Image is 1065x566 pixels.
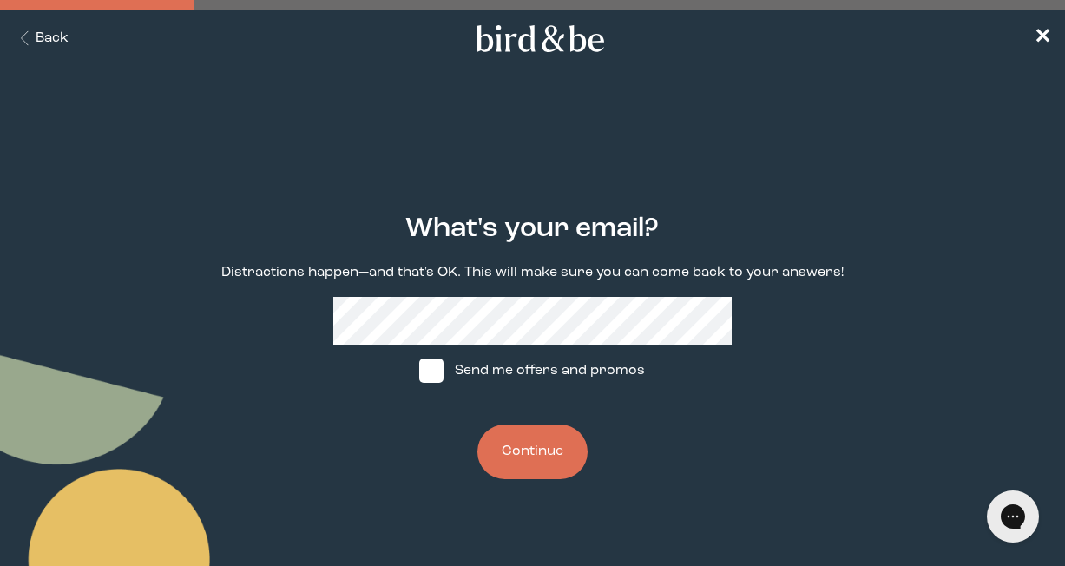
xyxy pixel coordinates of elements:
button: Back Button [14,29,69,49]
p: Distractions happen—and that's OK. This will make sure you can come back to your answers! [221,263,844,283]
button: Continue [477,424,588,479]
h2: What's your email? [405,209,659,249]
label: Send me offers and promos [403,345,661,397]
iframe: Gorgias live chat messenger [978,484,1048,549]
a: ✕ [1034,23,1051,54]
span: ✕ [1034,28,1051,49]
